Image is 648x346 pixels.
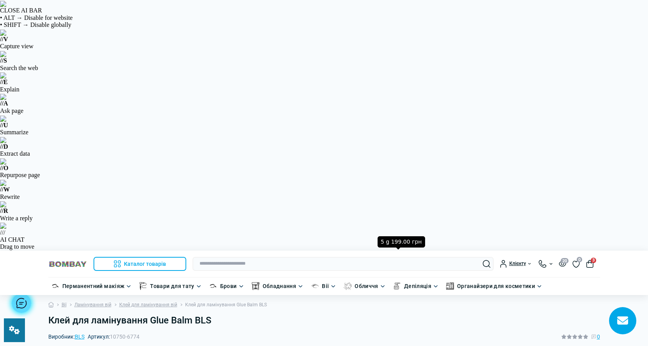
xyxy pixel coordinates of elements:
a: Обличчя [355,282,378,290]
li: Клей для ламінування Glue Balm BLS [177,301,267,309]
a: BLS [75,334,85,340]
span: Артикул: [88,334,139,339]
button: 20 [559,260,566,267]
img: Перманентний макіяж [51,282,59,290]
a: Брови [220,282,237,290]
h1: Клей для ламінування Glue Balm BLS [48,315,600,326]
a: Обладнання [263,282,297,290]
a: Ламінування вій [74,301,111,309]
a: Клей для ламінування вій [119,301,177,309]
a: Товари для тату [150,282,194,290]
span: 20 [561,258,569,263]
a: Перманентний макіяж [62,282,125,290]
span: 10750-6774 [110,334,139,340]
span: 3 [591,258,596,263]
img: Вії [311,282,319,290]
span: 0 [597,332,600,341]
a: 0 [572,259,580,268]
span: 0 [577,257,582,262]
img: Товари для тату [139,282,147,290]
a: Вії [322,282,329,290]
img: Обладнання [252,282,260,290]
span: Виробник: [48,334,85,339]
button: 3 [586,260,594,268]
img: Органайзери для косметики [446,282,454,290]
img: BOMBAY [48,260,87,268]
img: Брови [209,282,217,290]
img: Обличчя [344,282,351,290]
button: Search [483,260,491,268]
a: Органайзери для косметики [457,282,535,290]
a: Вії [62,301,67,309]
button: Каталог товарів [94,257,186,271]
img: Депіляція [393,282,401,290]
a: Депіляція [404,282,431,290]
nav: breadcrumb [48,295,600,315]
